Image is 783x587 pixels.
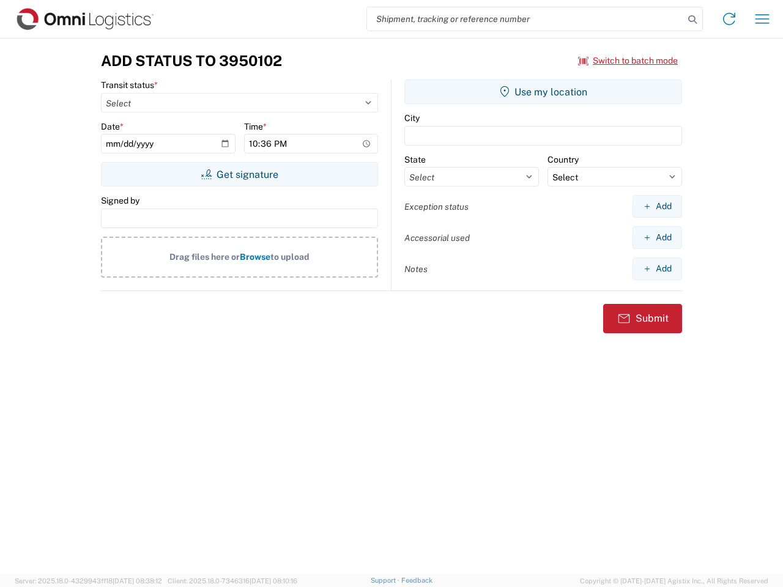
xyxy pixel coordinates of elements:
[633,226,682,249] button: Add
[270,252,310,262] span: to upload
[404,201,469,212] label: Exception status
[15,577,162,585] span: Server: 2025.18.0-4329943ff18
[633,195,682,218] button: Add
[250,577,297,585] span: [DATE] 08:10:16
[404,154,426,165] label: State
[547,154,579,165] label: Country
[169,252,240,262] span: Drag files here or
[603,304,682,333] button: Submit
[404,79,682,104] button: Use my location
[244,121,267,132] label: Time
[240,252,270,262] span: Browse
[101,79,158,90] label: Transit status
[578,51,678,71] button: Switch to batch mode
[367,7,684,31] input: Shipment, tracking or reference number
[168,577,297,585] span: Client: 2025.18.0-7346316
[401,577,432,584] a: Feedback
[101,162,378,186] button: Get signature
[404,264,428,275] label: Notes
[101,52,282,70] h3: Add Status to 3950102
[101,121,124,132] label: Date
[113,577,162,585] span: [DATE] 08:38:12
[101,195,139,206] label: Signed by
[580,575,768,586] span: Copyright © [DATE]-[DATE] Agistix Inc., All Rights Reserved
[404,232,470,243] label: Accessorial used
[404,113,420,124] label: City
[371,577,401,584] a: Support
[633,257,682,280] button: Add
